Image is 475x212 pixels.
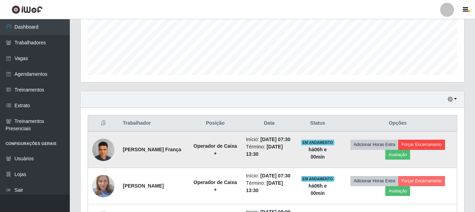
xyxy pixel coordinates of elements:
strong: Operador de Caixa + [194,143,237,156]
strong: [PERSON_NAME] [123,183,164,189]
th: Data [242,115,297,132]
img: 1732199727580.jpeg [92,135,114,165]
button: Avaliação [385,150,410,160]
button: Forçar Encerramento [398,140,445,149]
li: Término: [246,143,292,158]
li: Término: [246,180,292,194]
strong: há 06 h e 00 min [309,147,327,160]
time: [DATE] 07:30 [260,137,290,142]
img: 1737673472908.jpeg [92,171,114,201]
strong: há 06 h e 00 min [309,183,327,196]
span: EM ANDAMENTO [301,140,334,145]
strong: [PERSON_NAME] França [123,147,181,152]
th: Opções [339,115,457,132]
th: Status [297,115,339,132]
span: EM ANDAMENTO [301,176,334,182]
strong: Operador de Caixa + [194,180,237,192]
time: [DATE] 07:30 [260,173,290,178]
img: CoreUI Logo [12,5,43,14]
button: Adicionar Horas Extra [350,140,398,149]
button: Adicionar Horas Extra [350,176,398,186]
th: Posição [189,115,242,132]
li: Início: [246,136,292,143]
button: Avaliação [385,186,410,196]
th: Trabalhador [119,115,189,132]
button: Forçar Encerramento [398,176,445,186]
li: Início: [246,172,292,180]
